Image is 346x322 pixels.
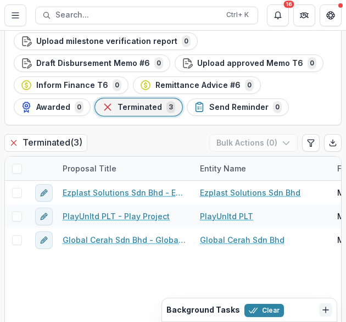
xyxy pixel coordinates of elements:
span: 3 [166,101,175,113]
button: Inform Finance T60 [14,76,129,94]
span: Upload approved Memo T6 [197,59,303,68]
a: PlayUnltd PLT - Play Project [63,210,170,222]
button: Edit table settings [302,134,320,152]
button: Remittance Advice #60 [133,76,261,94]
button: edit [35,231,53,249]
div: Proposal Title [56,157,193,180]
span: Remittance Advice #6 [155,81,241,90]
a: PlayUnltd PLT [200,210,253,222]
button: Notifications [267,4,289,26]
span: Inform Finance T6 [36,81,108,90]
div: Entity Name [193,163,253,174]
span: 0 [182,35,191,47]
a: Global Cerah Sdn Bhd - Global Cerah [63,234,187,246]
div: 16 [284,1,294,8]
div: Ctrl + K [224,9,251,21]
a: Ezplast Solutions Sdn Bhd​ - Ezplast [63,187,187,198]
h2: Background Tasks [166,306,240,315]
button: Awarded0 [14,98,91,116]
a: Ezplast Solutions Sdn Bhd [200,187,300,198]
div: Entity Name [193,157,331,180]
span: 0 [154,57,163,69]
button: Draft Disbursement Memo #60 [14,54,170,72]
span: Draft Disbursement Memo #6 [36,59,150,68]
button: Toggle Menu [4,4,26,26]
button: Search... [35,7,258,24]
button: Upload approved Memo T60 [175,54,323,72]
button: Terminated3 [95,98,182,116]
button: edit [35,208,53,225]
button: Clear [244,304,284,317]
span: 0 [113,79,121,91]
span: Search... [55,10,220,20]
span: 0 [308,57,316,69]
h2: Terminated ( 3 ) [4,134,87,151]
button: Partners [293,4,315,26]
button: Upload milestone verification report0 [14,32,198,50]
button: Bulk Actions (0) [209,134,298,152]
span: 0 [75,101,83,113]
button: Dismiss [319,303,332,317]
button: Send Reminder0 [187,98,289,116]
button: Get Help [320,4,342,26]
span: Upload milestone verification report [36,37,177,46]
span: Awarded [36,103,70,112]
span: Terminated [118,103,162,112]
a: Global Cerah Sdn Bhd [200,234,284,246]
span: Send Reminder [209,103,269,112]
span: 0 [245,79,254,91]
button: edit [35,184,53,202]
div: Proposal Title [56,163,123,174]
span: 0 [273,101,282,113]
button: Export table data [324,134,342,152]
